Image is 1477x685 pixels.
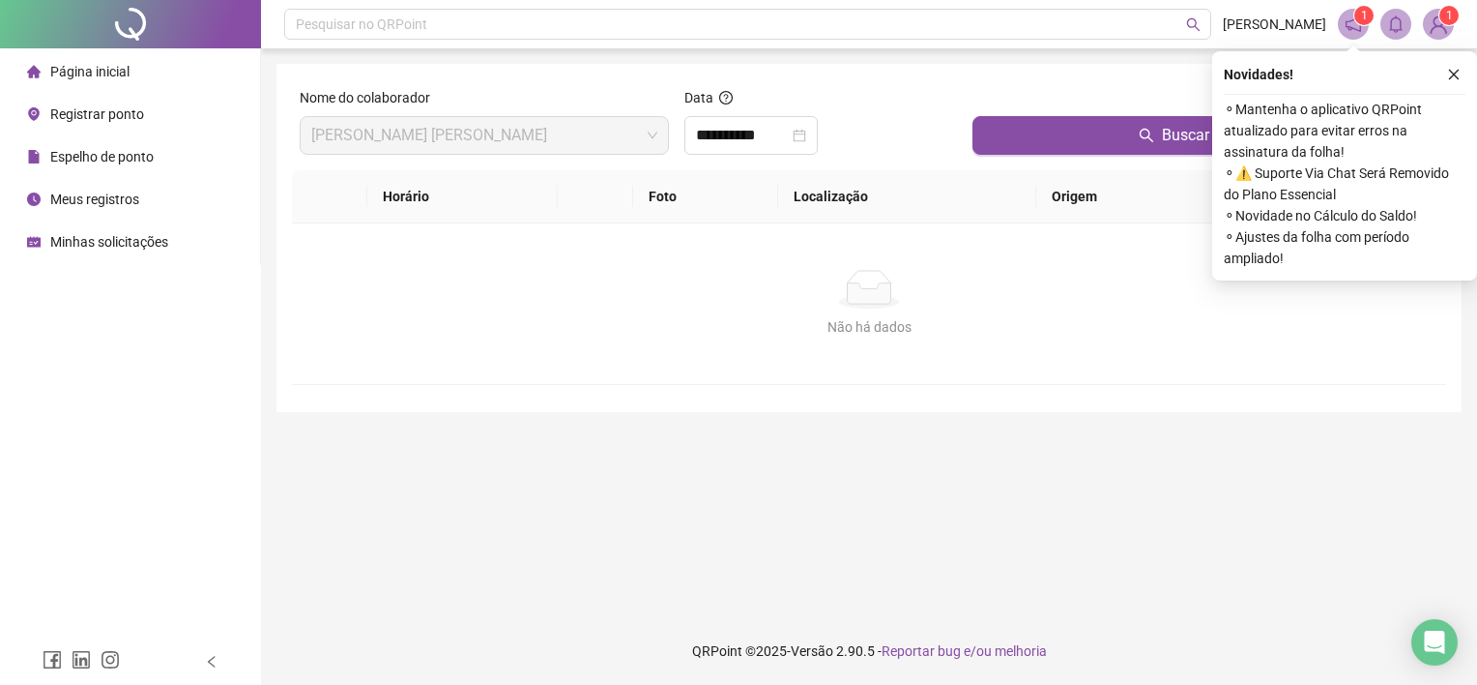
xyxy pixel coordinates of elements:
span: ⚬ Novidade no Cálculo do Saldo! [1224,205,1465,226]
span: search [1186,17,1201,32]
span: instagram [101,650,120,670]
span: schedule [27,235,41,249]
span: linkedin [72,650,91,670]
label: Nome do colaborador [300,87,443,108]
span: Meus registros [50,192,139,207]
span: Buscar registros [1162,124,1272,147]
th: Foto [633,170,778,223]
span: search [1139,128,1154,143]
span: question-circle [719,91,733,104]
span: left [205,655,218,669]
span: 1 [1446,9,1453,22]
span: bell [1387,15,1405,33]
span: Versão [791,643,833,659]
span: Novidades ! [1224,64,1293,85]
img: 89612 [1424,10,1453,39]
span: clock-circle [27,193,41,206]
span: 1 [1361,9,1368,22]
sup: 1 [1354,6,1374,25]
sup: Atualize o seu contato no menu Meus Dados [1439,6,1459,25]
span: home [27,65,41,78]
span: ⚬ ⚠️ Suporte Via Chat Será Removido do Plano Essencial [1224,163,1465,205]
span: [PERSON_NAME] [1223,14,1326,35]
th: Origem [1036,170,1224,223]
span: Página inicial [50,64,130,79]
th: Horário [367,170,557,223]
span: Espelho de ponto [50,149,154,164]
span: file [27,150,41,164]
th: Localização [778,170,1036,223]
span: Registrar ponto [50,106,144,122]
span: ⚬ Ajustes da folha com período ampliado! [1224,226,1465,269]
span: ⚬ Mantenha o aplicativo QRPoint atualizado para evitar erros na assinatura da folha! [1224,99,1465,163]
span: environment [27,107,41,121]
span: ANA PAULA SOUSA MATA NASCIMENTO [311,117,657,154]
button: Buscar registros [972,116,1438,155]
span: notification [1345,15,1362,33]
span: Data [684,90,713,105]
span: facebook [43,650,62,670]
span: close [1447,68,1461,81]
span: Reportar bug e/ou melhoria [882,643,1047,659]
div: Não há dados [315,316,1423,338]
footer: QRPoint © 2025 - 2.90.5 - [261,617,1477,685]
div: Open Intercom Messenger [1411,619,1458,666]
span: Minhas solicitações [50,234,168,250]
